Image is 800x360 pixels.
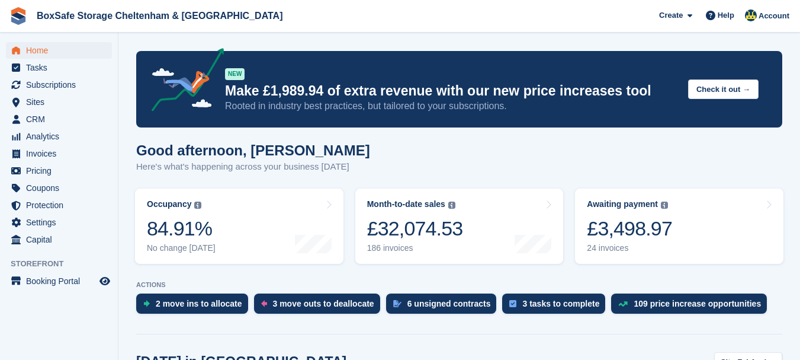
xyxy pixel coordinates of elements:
a: Occupancy 84.91% No change [DATE] [135,189,343,264]
img: price_increase_opportunities-93ffe204e8149a01c8c9dc8f82e8f89637d9d84a8eef4429ea346261dce0b2c0.svg [618,301,628,307]
a: BoxSafe Storage Cheltenham & [GEOGRAPHIC_DATA] [32,6,287,26]
p: Make £1,989.94 of extra revenue with our new price increases tool [225,82,679,100]
div: £32,074.53 [367,216,463,241]
p: Rooted in industry best practices, but tailored to your subscriptions. [225,100,679,113]
img: price-adjustments-announcement-icon-8257ccfd72463d97f412b2fc003d46551f7dbcb40ab6d574587a9cd5c0d94... [142,48,224,116]
p: Here's what's happening across your business [DATE] [136,160,370,174]
button: Check it out → [688,79,759,99]
span: Create [659,9,683,21]
a: menu [6,163,112,179]
img: move_outs_to_deallocate_icon-f764333ba52eb49d3ac5e1228854f67142a1ed5810a6f6cc68b1a99e826820c5.svg [261,300,267,307]
img: icon-info-grey-7440780725fd019a000dd9b08b2336e03edf1995a4989e88bcd33f0948082b44.svg [661,202,668,209]
span: Pricing [26,163,97,179]
span: Invoices [26,145,97,162]
a: menu [6,94,112,110]
img: icon-info-grey-7440780725fd019a000dd9b08b2336e03edf1995a4989e88bcd33f0948082b44.svg [448,202,455,209]
a: 2 move ins to allocate [136,294,254,320]
div: 3 tasks to complete [522,299,599,308]
div: Month-to-date sales [367,199,445,209]
a: menu [6,77,112,93]
p: ACTIONS [136,281,782,289]
span: Help [718,9,734,21]
div: 2 move ins to allocate [156,299,242,308]
img: move_ins_to_allocate_icon-fdf77a2bb77ea45bf5b3d319d69a93e2d87916cf1d5bf7949dd705db3b84f3ca.svg [143,300,150,307]
a: menu [6,42,112,59]
a: 3 tasks to complete [502,294,611,320]
a: menu [6,128,112,145]
span: Home [26,42,97,59]
span: Protection [26,197,97,214]
img: task-75834270c22a3079a89374b754ae025e5fb1db73e45f91037f5363f120a921f8.svg [509,300,516,307]
a: menu [6,214,112,231]
a: 3 move outs to deallocate [254,294,386,320]
a: menu [6,180,112,196]
span: Capital [26,231,97,248]
span: Booking Portal [26,273,97,289]
a: menu [6,231,112,248]
div: £3,498.97 [587,216,672,241]
span: Storefront [11,258,118,270]
span: CRM [26,111,97,128]
span: Subscriptions [26,77,97,93]
a: 6 unsigned contracts [386,294,503,320]
span: Tasks [26,59,97,76]
a: Preview store [98,274,112,288]
a: Awaiting payment £3,498.97 24 invoices [575,189,783,264]
span: Sites [26,94,97,110]
span: Coupons [26,180,97,196]
div: No change [DATE] [147,243,216,253]
img: stora-icon-8386f47178a22dfd0bd8f6a31ec36ba5ce8667c1dd55bd0f319d3a0aa187defe.svg [9,7,27,25]
a: menu [6,59,112,76]
span: Settings [26,214,97,231]
div: 109 price increase opportunities [634,299,761,308]
img: Kim Virabi [745,9,757,21]
img: icon-info-grey-7440780725fd019a000dd9b08b2336e03edf1995a4989e88bcd33f0948082b44.svg [194,202,201,209]
div: 6 unsigned contracts [407,299,491,308]
span: Analytics [26,128,97,145]
a: menu [6,145,112,162]
a: Month-to-date sales £32,074.53 186 invoices [355,189,564,264]
div: Occupancy [147,199,191,209]
div: 84.91% [147,216,216,241]
h1: Good afternoon, [PERSON_NAME] [136,142,370,158]
div: NEW [225,68,245,80]
a: 109 price increase opportunities [611,294,773,320]
div: 24 invoices [587,243,672,253]
a: menu [6,197,112,214]
span: Account [759,10,789,22]
div: 186 invoices [367,243,463,253]
div: 3 move outs to deallocate [273,299,374,308]
a: menu [6,273,112,289]
img: contract_signature_icon-13c848040528278c33f63329250d36e43548de30e8caae1d1a13099fd9432cc5.svg [393,300,401,307]
a: menu [6,111,112,128]
div: Awaiting payment [587,199,658,209]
